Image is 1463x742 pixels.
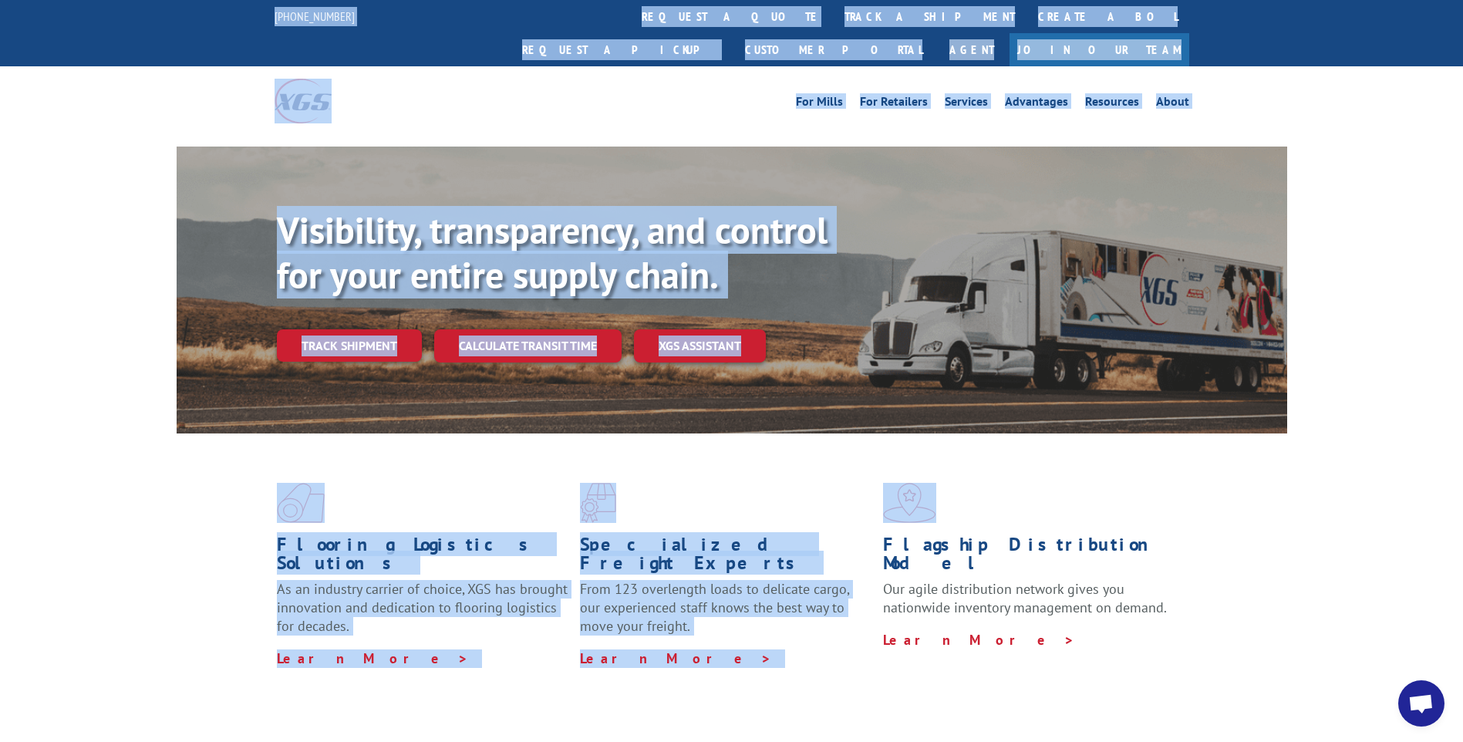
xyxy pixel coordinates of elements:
[1398,680,1444,727] div: Open chat
[434,329,622,363] a: Calculate transit time
[1156,96,1189,113] a: About
[580,580,871,649] p: From 123 overlength loads to delicate cargo, our experienced staff knows the best way to move you...
[277,483,325,523] img: xgs-icon-total-supply-chain-intelligence-red
[796,96,843,113] a: For Mills
[883,631,1075,649] a: Learn More >
[860,96,928,113] a: For Retailers
[277,649,469,667] a: Learn More >
[1005,96,1068,113] a: Advantages
[1010,33,1189,66] a: Join Our Team
[634,329,766,363] a: XGS ASSISTANT
[934,33,1010,66] a: Agent
[883,483,936,523] img: xgs-icon-flagship-distribution-model-red
[277,206,828,298] b: Visibility, transparency, and control for your entire supply chain.
[733,33,934,66] a: Customer Portal
[277,580,568,635] span: As an industry carrier of choice, XGS has brought innovation and dedication to flooring logistics...
[945,96,988,113] a: Services
[580,649,772,667] a: Learn More >
[580,483,616,523] img: xgs-icon-focused-on-flooring-red
[883,580,1167,616] span: Our agile distribution network gives you nationwide inventory management on demand.
[1085,96,1139,113] a: Resources
[277,535,568,580] h1: Flooring Logistics Solutions
[883,535,1175,580] h1: Flagship Distribution Model
[580,535,871,580] h1: Specialized Freight Experts
[275,8,355,24] a: [PHONE_NUMBER]
[277,329,422,362] a: Track shipment
[511,33,733,66] a: Request a pickup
